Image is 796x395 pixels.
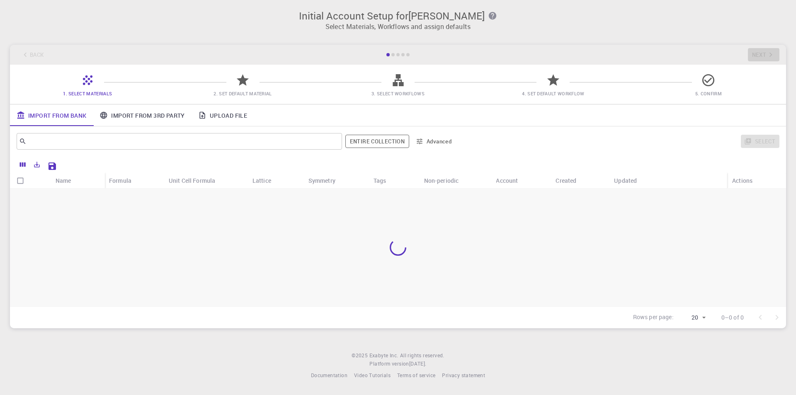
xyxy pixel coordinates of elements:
div: Symmetry [308,172,335,189]
div: Unit Cell Formula [169,172,216,189]
span: Documentation [311,372,347,378]
span: 2. Set Default Material [214,90,272,97]
a: Privacy statement [442,371,485,380]
p: 0–0 of 0 [721,313,744,322]
span: [DATE] . [409,360,427,367]
div: Formula [105,172,165,189]
button: Columns [16,158,30,171]
div: Lattice [252,172,271,189]
button: Entire collection [345,135,409,148]
a: [DATE]. [409,360,427,368]
div: Actions [728,172,786,189]
div: Actions [732,172,752,189]
span: 1. Select Materials [63,90,112,97]
span: Filter throughout whole library including sets (folders) [345,135,409,148]
div: Unit Cell Formula [165,172,248,189]
button: Export [30,158,44,171]
div: Account [496,172,518,189]
span: Exabyte Inc. [369,352,398,359]
div: Non-periodic [420,172,492,189]
div: Non-periodic [424,172,459,189]
button: Save Explorer Settings [44,158,61,174]
div: Icon [31,172,51,189]
div: Account [492,172,551,189]
div: Lattice [248,172,304,189]
span: 4. Set Default Workflow [522,90,584,97]
div: Name [56,172,71,189]
span: Privacy statement [442,372,485,378]
a: Import From Bank [10,104,93,126]
span: Platform version [369,360,409,368]
span: Terms of service [397,372,435,378]
span: © 2025 [352,351,369,360]
div: Symmetry [304,172,369,189]
span: All rights reserved. [400,351,444,360]
a: Terms of service [397,371,435,380]
a: Upload File [192,104,254,126]
a: Documentation [311,371,347,380]
div: Updated [610,172,670,189]
div: Formula [109,172,131,189]
a: Video Tutorials [354,371,391,380]
span: 3. Select Workflows [371,90,425,97]
div: Created [556,172,576,189]
div: Tags [369,172,420,189]
div: Updated [614,172,637,189]
h3: Initial Account Setup for [PERSON_NAME] [15,10,781,22]
span: Video Tutorials [354,372,391,378]
div: Tags [374,172,386,189]
div: Created [551,172,610,189]
button: Advanced [413,135,456,148]
a: Exabyte Inc. [369,351,398,360]
p: Rows per page: [633,313,674,322]
span: 5. Confirm [695,90,722,97]
div: 20 [677,312,708,324]
p: Select Materials, Workflows and assign defaults [15,22,781,32]
a: Import From 3rd Party [93,104,191,126]
div: Name [51,172,105,189]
